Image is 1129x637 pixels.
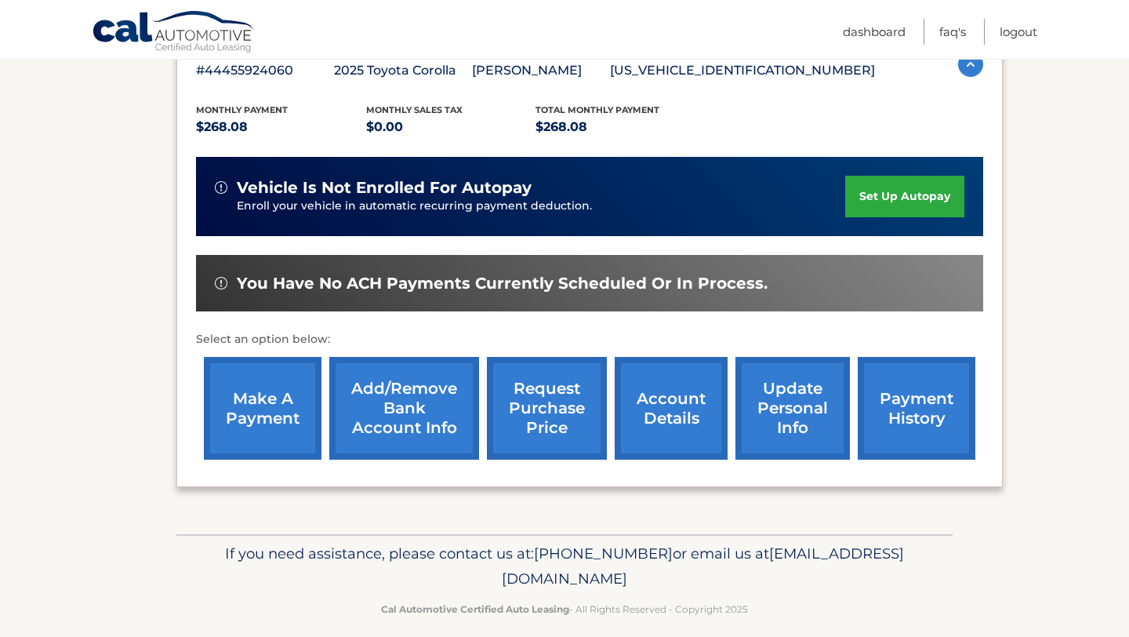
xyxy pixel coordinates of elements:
a: Cal Automotive [92,10,256,56]
img: alert-white.svg [215,277,227,289]
span: Total Monthly Payment [535,104,659,115]
p: #44455924060 [196,60,334,82]
strong: Cal Automotive Certified Auto Leasing [381,603,569,615]
span: [EMAIL_ADDRESS][DOMAIN_NAME] [502,544,904,588]
a: Dashboard [843,19,906,45]
p: If you need assistance, please contact us at: or email us at [187,541,942,591]
a: payment history [858,357,975,460]
a: request purchase price [487,357,607,460]
p: Select an option below: [196,330,983,349]
img: alert-white.svg [215,181,227,194]
p: [US_VEHICLE_IDENTIFICATION_NUMBER] [610,60,875,82]
span: [PHONE_NUMBER] [534,544,673,562]
p: - All Rights Reserved - Copyright 2025 [187,601,942,617]
p: $268.08 [196,116,366,138]
a: FAQ's [939,19,966,45]
a: make a payment [204,357,321,460]
p: Enroll your vehicle in automatic recurring payment deduction. [237,198,845,215]
span: Monthly Payment [196,104,288,115]
span: Monthly sales Tax [366,104,463,115]
a: Add/Remove bank account info [329,357,479,460]
span: vehicle is not enrolled for autopay [237,178,532,198]
a: Logout [1000,19,1037,45]
img: accordion-active.svg [958,52,983,77]
a: account details [615,357,728,460]
a: set up autopay [845,176,964,217]
p: $268.08 [535,116,706,138]
p: 2025 Toyota Corolla [334,60,472,82]
p: $0.00 [366,116,536,138]
p: [PERSON_NAME] [472,60,610,82]
a: update personal info [735,357,850,460]
span: You have no ACH payments currently scheduled or in process. [237,274,768,293]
